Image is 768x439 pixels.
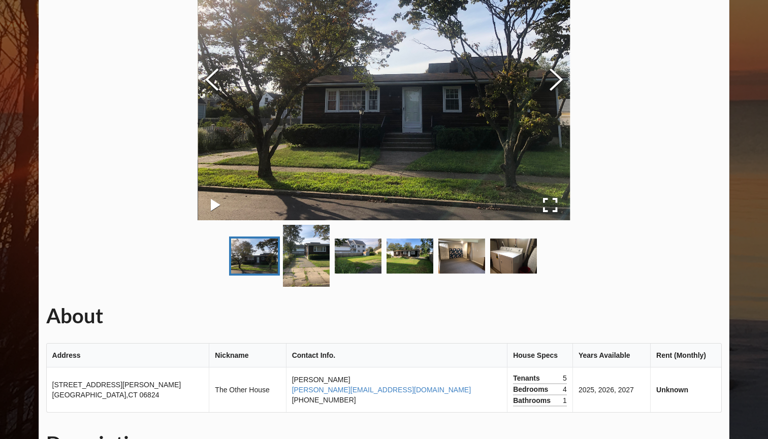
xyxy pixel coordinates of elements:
[572,344,650,367] th: Years Available
[513,373,542,383] span: Tenants
[46,303,722,329] h1: About
[286,344,507,367] th: Contact Info.
[542,35,570,127] button: Next Slide
[513,384,551,394] span: Bedrooms
[47,344,209,367] th: Address
[283,225,330,287] img: c9524450aa2c73b1d568d9948f2ccb33
[656,386,688,394] b: Unknown
[198,190,234,220] button: Play or Pause Slideshow
[198,35,226,127] button: Previous Slide
[198,223,570,289] div: Thumbnail Navigation
[385,237,435,276] a: Go to Slide 4
[650,344,721,367] th: Rent (Monthly)
[335,239,381,274] img: 45104840659fa206370cdf88d0f0cf09
[281,223,332,289] a: Go to Slide 2
[438,239,485,274] img: f54573d21729f210dc0e1d9c947cb389
[286,367,507,412] td: [PERSON_NAME] [PHONE_NUMBER]
[333,237,383,276] a: Go to Slide 3
[513,395,553,406] span: Bathrooms
[231,239,278,274] img: b734a6e4afc3af2185905d64d92dafa0
[530,190,570,220] button: Open Fullscreen
[229,237,280,276] a: Go to Slide 1
[572,367,650,412] td: 2025, 2026, 2027
[387,239,433,274] img: 8242dc1856c1d29977f449c2313ddd6b
[563,373,567,383] span: 5
[507,344,572,367] th: House Specs
[563,395,567,406] span: 1
[209,367,285,412] td: The Other House
[52,391,159,399] span: [GEOGRAPHIC_DATA] , CT 06824
[488,237,539,276] a: Go to Slide 6
[490,239,537,274] img: e72c81e5f64ee306d66e3e27fa2f0f4c
[436,237,487,276] a: Go to Slide 5
[52,381,181,389] span: [STREET_ADDRESS][PERSON_NAME]
[209,344,285,367] th: Nickname
[563,384,567,394] span: 4
[292,386,471,394] a: [PERSON_NAME][EMAIL_ADDRESS][DOMAIN_NAME]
